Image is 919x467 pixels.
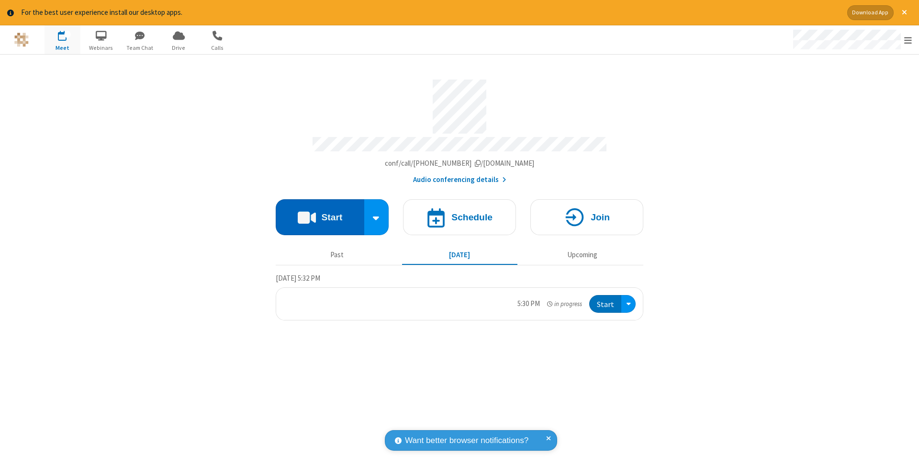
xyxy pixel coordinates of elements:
div: 5:30 PM [517,298,540,309]
span: Meet [45,44,80,52]
button: [DATE] [402,246,517,264]
button: Download App [847,5,894,20]
span: Team Chat [122,44,158,52]
em: in progress [547,299,582,308]
section: Account details [276,72,643,185]
span: Calls [200,44,235,52]
span: Webinars [83,44,119,52]
button: Start [589,295,621,313]
div: Open menu [784,25,919,54]
button: Upcoming [525,246,640,264]
button: Join [530,199,643,235]
h4: Join [591,213,610,222]
div: Open menu [621,295,636,313]
div: For the best user experience install our desktop apps. [21,7,840,18]
span: Copy my meeting room link [385,159,535,168]
button: Copy my meeting room linkCopy my meeting room link [385,158,535,169]
div: 1 [65,31,71,38]
span: Want better browser notifications? [405,434,528,447]
h4: Start [321,213,342,222]
div: Start conference options [364,199,389,235]
button: Close alert [897,5,912,20]
button: Schedule [403,199,516,235]
button: Audio conferencing details [413,174,506,185]
span: [DATE] 5:32 PM [276,273,320,283]
section: Today's Meetings [276,273,643,320]
button: Past [280,246,395,264]
button: Start [276,199,364,235]
h4: Schedule [451,213,493,222]
button: Logo [3,25,39,54]
img: QA Selenium DO NOT DELETE OR CHANGE [14,33,29,47]
span: Drive [161,44,197,52]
